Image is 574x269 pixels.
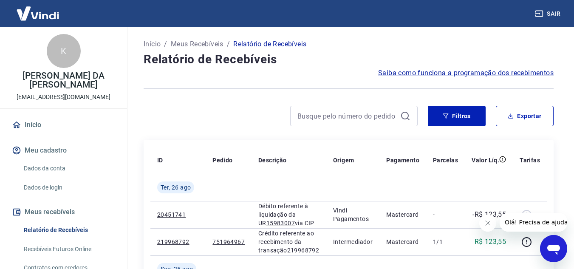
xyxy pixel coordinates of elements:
[144,51,554,68] h4: Relatório de Recebíveis
[333,156,354,164] p: Origem
[161,183,191,192] span: Ter, 26 ago
[5,6,71,13] span: Olá! Precisa de ajuda?
[428,106,486,126] button: Filtros
[386,238,419,246] p: Mastercard
[266,220,295,227] tcxspan: Call 15983007 via 3CX
[433,238,458,246] p: 1/1
[171,39,223,49] a: Meus Recebíveis
[333,238,373,246] p: Intermediador
[496,106,554,126] button: Exportar
[386,156,419,164] p: Pagamento
[157,156,163,164] p: ID
[10,203,117,221] button: Meus recebíveis
[157,211,186,218] tcxspan: Call 20451741 via 3CX
[17,93,110,102] p: [EMAIL_ADDRESS][DOMAIN_NAME]
[258,229,320,255] p: Crédito referente ao recebimento da transação
[333,206,373,223] p: Vindi Pagamentos
[378,68,554,78] a: Saiba como funciona a programação dos recebimentos
[157,238,189,245] tcxspan: Call 219968792 via 3CX
[10,141,117,160] button: Meu cadastro
[287,247,320,254] tcxspan: Call 219968792 via 3CX
[20,241,117,258] a: Recebíveis Futuros Online
[433,210,458,219] p: -
[433,156,458,164] p: Parcelas
[386,210,419,219] p: Mastercard
[472,156,499,164] p: Valor Líq.
[520,156,540,164] p: Tarifas
[144,39,161,49] a: Início
[540,235,567,262] iframe: Botão para abrir a janela de mensagens
[164,39,167,49] p: /
[533,6,564,22] button: Sair
[500,213,567,232] iframe: Mensagem da empresa
[47,34,81,68] div: K
[233,39,306,49] p: Relatório de Recebíveis
[212,238,245,245] tcxspan: Call 751964967 via 3CX
[212,156,232,164] p: Pedido
[10,0,65,26] img: Vindi
[479,215,496,232] iframe: Fechar mensagem
[258,156,287,164] p: Descrição
[475,237,506,247] p: R$ 123,55
[297,110,397,122] input: Busque pelo número do pedido
[20,179,117,196] a: Dados de login
[7,71,120,89] p: [PERSON_NAME] DA [PERSON_NAME]
[227,39,230,49] p: /
[10,116,117,134] a: Início
[258,202,320,227] p: Débito referente à liquidação da UR via CIP
[472,210,506,220] p: -R$ 123,55
[20,221,117,239] a: Relatório de Recebíveis
[20,160,117,177] a: Dados da conta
